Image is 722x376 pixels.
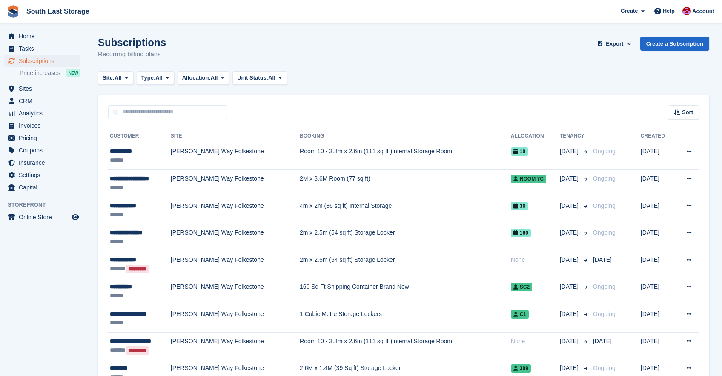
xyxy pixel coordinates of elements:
[300,332,511,359] td: Room 10 - 3.8m x 2.6m (111 sq ft )Internal Storage Room
[641,129,674,143] th: Created
[8,201,85,209] span: Storefront
[300,251,511,278] td: 2m x 2.5m (54 sq ft) Storage Locker
[171,170,300,197] td: [PERSON_NAME] Way Folkestone
[511,129,560,143] th: Allocation
[4,55,80,67] a: menu
[171,278,300,305] td: [PERSON_NAME] Way Folkestone
[19,211,70,223] span: Online Store
[511,202,528,210] span: 36
[4,211,80,223] a: menu
[4,181,80,193] a: menu
[19,144,70,156] span: Coupons
[560,337,580,346] span: [DATE]
[70,212,80,222] a: Preview store
[19,169,70,181] span: Settings
[511,310,529,319] span: C1
[560,228,580,237] span: [DATE]
[511,337,560,346] div: None
[268,74,275,82] span: All
[621,7,638,15] span: Create
[596,37,633,51] button: Export
[593,283,616,290] span: Ongoing
[232,71,287,85] button: Unit Status: All
[20,68,80,77] a: Price increases NEW
[560,364,580,373] span: [DATE]
[171,251,300,278] td: [PERSON_NAME] Way Folkestone
[300,224,511,251] td: 2m x 2.5m (54 sq ft) Storage Locker
[593,310,616,317] span: Ongoing
[663,7,675,15] span: Help
[19,43,70,55] span: Tasks
[115,74,122,82] span: All
[4,43,80,55] a: menu
[98,37,166,48] h1: Subscriptions
[4,83,80,95] a: menu
[641,197,674,224] td: [DATE]
[640,37,709,51] a: Create a Subscription
[641,224,674,251] td: [DATE]
[4,107,80,119] a: menu
[692,7,714,16] span: Account
[171,224,300,251] td: [PERSON_NAME] Way Folkestone
[511,283,532,291] span: SC2
[19,132,70,144] span: Pricing
[300,278,511,305] td: 160 Sq Ft Shipping Container Brand New
[641,332,674,359] td: [DATE]
[593,365,616,371] span: Ongoing
[108,129,171,143] th: Customer
[182,74,211,82] span: Allocation:
[4,169,80,181] a: menu
[4,95,80,107] a: menu
[641,278,674,305] td: [DATE]
[171,305,300,333] td: [PERSON_NAME] Way Folkestone
[641,251,674,278] td: [DATE]
[171,332,300,359] td: [PERSON_NAME] Way Folkestone
[560,255,580,264] span: [DATE]
[593,202,616,209] span: Ongoing
[682,108,693,117] span: Sort
[4,132,80,144] a: menu
[511,255,560,264] div: None
[560,310,580,319] span: [DATE]
[511,147,528,156] span: 10
[300,305,511,333] td: 1 Cubic Metre Storage Lockers
[511,229,531,237] span: 160
[19,157,70,169] span: Insurance
[560,201,580,210] span: [DATE]
[7,5,20,18] img: stora-icon-8386f47178a22dfd0bd8f6a31ec36ba5ce8667c1dd55bd0f319d3a0aa187defe.svg
[23,4,93,18] a: South East Storage
[300,143,511,170] td: Room 10 - 3.8m x 2.6m (111 sq ft )Internal Storage Room
[141,74,156,82] span: Type:
[606,40,623,48] span: Export
[98,49,166,59] p: Recurring billing plans
[560,147,580,156] span: [DATE]
[19,95,70,107] span: CRM
[593,256,612,263] span: [DATE]
[593,338,612,344] span: [DATE]
[19,83,70,95] span: Sites
[682,7,691,15] img: Roger Norris
[171,129,300,143] th: Site
[98,71,133,85] button: Site: All
[593,175,616,182] span: Ongoing
[511,175,546,183] span: Room 7c
[171,197,300,224] td: [PERSON_NAME] Way Folkestone
[66,69,80,77] div: NEW
[641,143,674,170] td: [DATE]
[300,197,511,224] td: 4m x 2m (86 sq ft) Internal Storage
[19,120,70,132] span: Invoices
[19,181,70,193] span: Capital
[237,74,268,82] span: Unit Status:
[171,143,300,170] td: [PERSON_NAME] Way Folkestone
[4,144,80,156] a: menu
[20,69,60,77] span: Price increases
[593,148,616,155] span: Ongoing
[593,229,616,236] span: Ongoing
[19,107,70,119] span: Analytics
[19,55,70,67] span: Subscriptions
[4,120,80,132] a: menu
[4,157,80,169] a: menu
[300,129,511,143] th: Booking
[560,174,580,183] span: [DATE]
[178,71,229,85] button: Allocation: All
